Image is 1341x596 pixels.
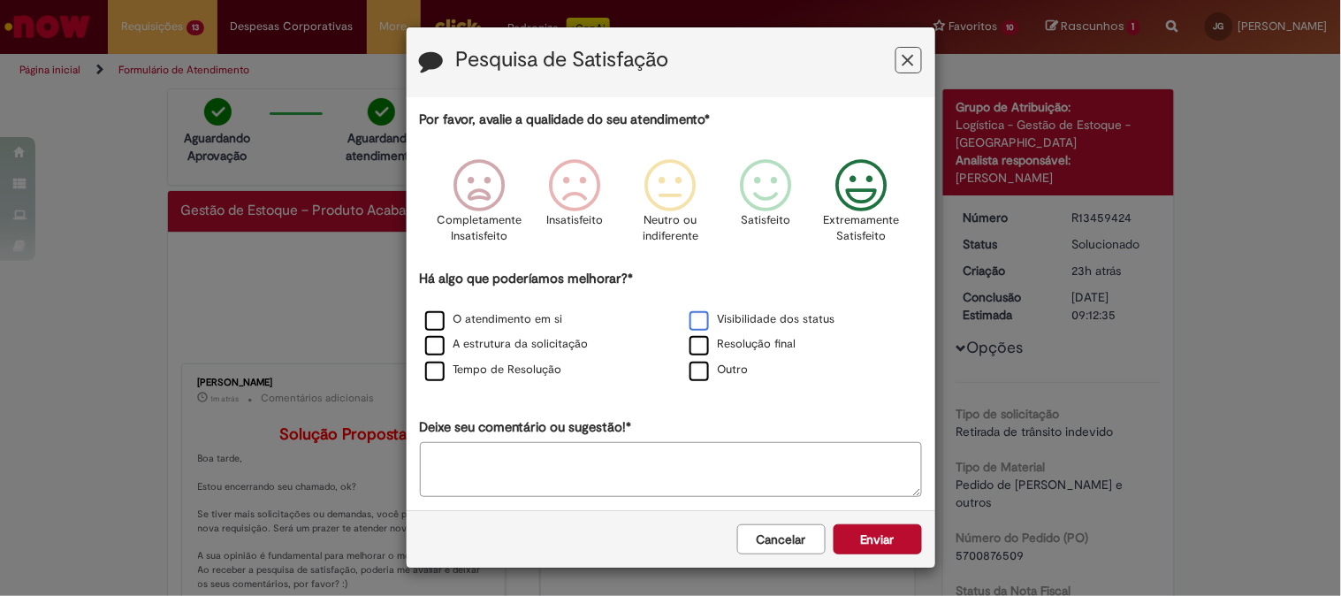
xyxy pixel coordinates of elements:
[721,146,811,267] div: Satisfeito
[742,212,791,229] p: Satisfeito
[425,336,589,353] label: A estrutura da solicitação
[425,362,562,378] label: Tempo de Resolução
[420,418,632,437] label: Deixe seu comentário ou sugestão!*
[690,336,796,353] label: Resolução final
[824,212,900,245] p: Extremamente Satisfeito
[434,146,524,267] div: Completamente Insatisfeito
[817,146,907,267] div: Extremamente Satisfeito
[690,362,749,378] label: Outro
[834,524,922,554] button: Enviar
[737,524,826,554] button: Cancelar
[530,146,620,267] div: Insatisfeito
[690,311,835,328] label: Visibilidade dos status
[546,212,603,229] p: Insatisfeito
[456,49,669,72] label: Pesquisa de Satisfação
[420,111,711,129] label: Por favor, avalie a qualidade do seu atendimento*
[425,311,563,328] label: O atendimento em si
[625,146,715,267] div: Neutro ou indiferente
[638,212,702,245] p: Neutro ou indiferente
[437,212,522,245] p: Completamente Insatisfeito
[420,270,922,384] div: Há algo que poderíamos melhorar?*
